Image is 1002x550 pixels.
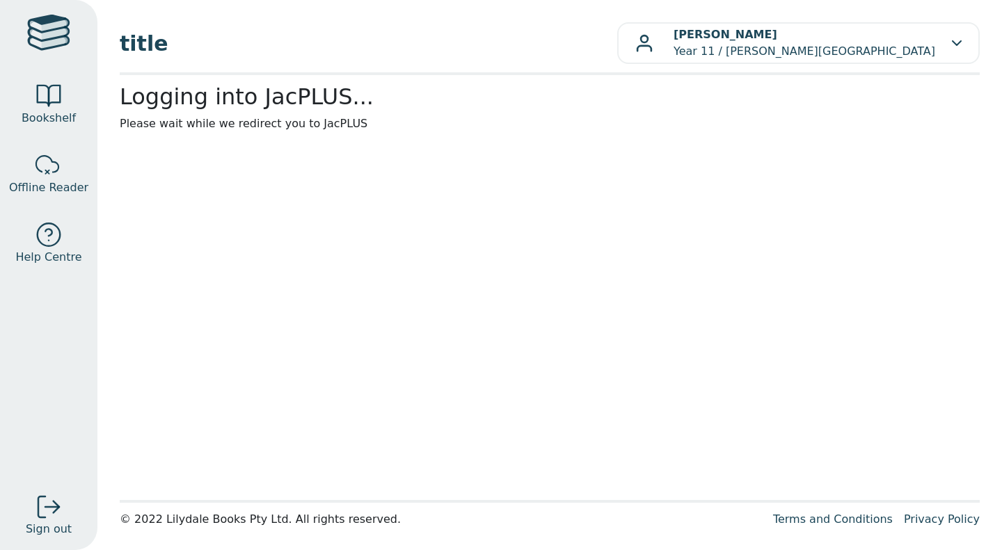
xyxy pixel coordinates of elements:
[120,83,980,110] h2: Logging into JacPLUS...
[120,28,617,59] span: title
[674,26,935,60] p: Year 11 / [PERSON_NAME][GEOGRAPHIC_DATA]
[120,115,980,132] p: Please wait while we redirect you to JacPLUS
[15,249,81,266] span: Help Centre
[120,511,762,528] div: © 2022 Lilydale Books Pty Ltd. All rights reserved.
[773,512,893,526] a: Terms and Conditions
[26,521,72,537] span: Sign out
[9,179,88,196] span: Offline Reader
[22,110,76,127] span: Bookshelf
[674,28,777,41] b: [PERSON_NAME]
[904,512,980,526] a: Privacy Policy
[617,22,980,64] button: [PERSON_NAME]Year 11 / [PERSON_NAME][GEOGRAPHIC_DATA]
